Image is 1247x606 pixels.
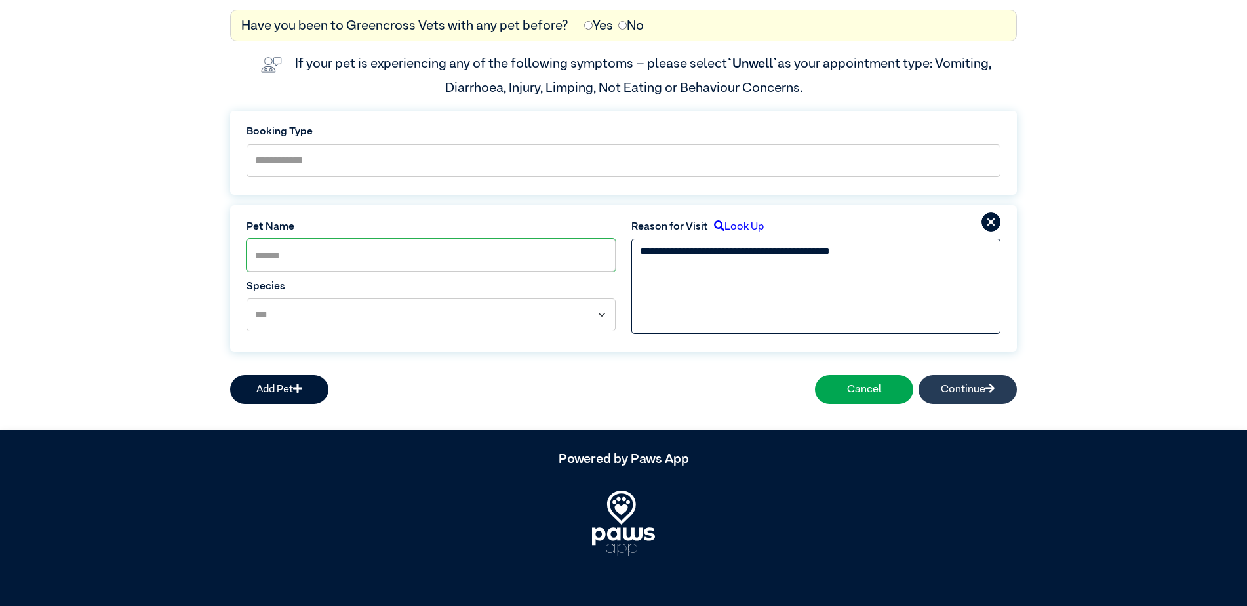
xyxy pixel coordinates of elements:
[247,124,1000,140] label: Booking Type
[584,16,613,35] label: Yes
[247,219,616,235] label: Pet Name
[618,21,627,30] input: No
[592,491,655,556] img: PawsApp
[631,219,708,235] label: Reason for Visit
[618,16,644,35] label: No
[230,451,1017,467] h5: Powered by Paws App
[256,52,287,78] img: vet
[708,219,764,235] label: Look Up
[815,375,913,404] button: Cancel
[584,21,593,30] input: Yes
[247,279,616,294] label: Species
[230,375,328,404] button: Add Pet
[727,57,778,70] span: “Unwell”
[919,375,1017,404] button: Continue
[295,57,994,94] label: If your pet is experiencing any of the following symptoms – please select as your appointment typ...
[241,16,568,35] label: Have you been to Greencross Vets with any pet before?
